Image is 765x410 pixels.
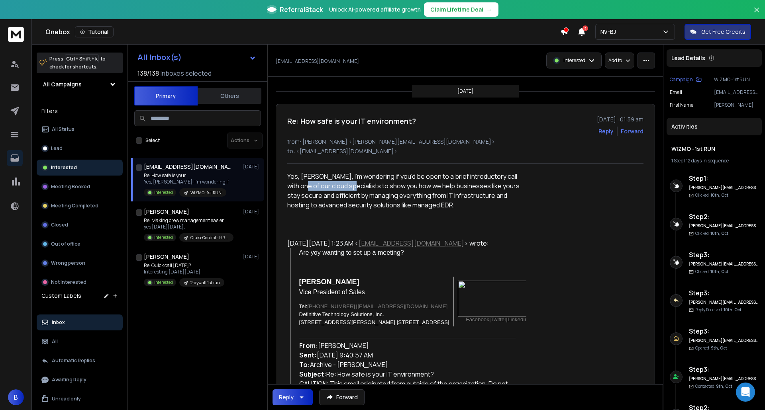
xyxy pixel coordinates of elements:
[134,86,198,105] button: Primary
[689,174,759,183] h6: Step 1 :
[671,145,757,153] h1: WIZMO -1st RUN
[144,208,189,216] h1: [PERSON_NAME]
[287,172,520,210] div: Yes, [PERSON_NAME], I'm wondering if you'd be open to a brief introductory call with one of our c...
[190,235,229,241] p: CruiseControl - HR - [DATE]
[695,230,728,236] p: Clicked
[65,54,99,63] span: Ctrl + Shift + k
[154,279,173,285] p: Interested
[41,292,81,300] h3: Custom Labels
[736,383,755,402] div: Open Intercom Messenger
[52,396,81,402] p: Unread only
[299,310,449,326] td: Definitive Technology Solutions, Inc. [STREET_ADDRESS][PERSON_NAME] [STREET_ADDRESS]
[424,2,498,17] button: Claim Lifetime Deal→
[299,360,310,369] strong: To:
[689,338,759,344] h6: [PERSON_NAME][EMAIL_ADDRESS][DOMAIN_NAME]
[145,137,160,144] label: Select
[490,316,506,322] a: Twitter
[695,269,728,275] p: Clicked
[276,58,359,64] p: [EMAIL_ADDRESS][DOMAIN_NAME]
[144,224,233,230] p: yes [DATE][DATE],
[52,357,95,364] p: Automatic Replies
[670,89,682,96] p: Email
[52,377,86,383] p: Awaiting Reply
[670,102,693,108] p: First Name
[299,303,356,310] td: Tel:
[37,217,123,233] button: Closed
[357,303,447,309] a: [EMAIL_ADDRESS][DOMAIN_NAME]
[598,127,614,135] button: Reply
[608,57,622,64] p: Add to
[299,341,318,350] strong: From:
[37,105,123,117] h3: Filters
[597,115,643,123] p: [DATE] : 01:59 am
[299,341,520,379] div: [PERSON_NAME] [DATE] 9:40:57 AM Archive - [PERSON_NAME] Re: How safe is your IT environment?
[716,383,732,389] span: 9th, Oct
[190,190,222,196] p: WIZMO -1st RUN
[273,389,313,405] button: Reply
[667,118,762,135] div: Activities
[466,316,489,322] a: Facebook
[621,127,643,135] div: Forward
[695,192,728,198] p: Clicked
[689,299,759,305] h6: [PERSON_NAME][EMAIL_ADDRESS][DOMAIN_NAME]
[154,189,173,195] p: Interested
[724,307,741,312] span: 10th, Oct
[144,262,224,269] p: Re: Quick call [DATE]?
[287,238,520,248] div: [DATE][DATE] 1:23 AM < > wrote:
[49,55,106,71] p: Press to check for shortcuts.
[37,391,123,407] button: Unread only
[8,389,24,405] button: B
[37,255,123,271] button: Wrong person
[307,303,355,309] a: [PHONE_NUMBER]
[695,307,741,313] p: Reply Received
[287,147,643,155] p: to: <[EMAIL_ADDRESS][DOMAIN_NAME]>
[299,277,449,287] td: [PERSON_NAME]
[137,68,159,78] span: 138 / 138
[695,383,732,389] p: Contacted
[280,5,323,14] span: ReferralStack
[161,68,212,78] h3: Inboxes selected
[43,80,82,88] h1: All Campaigns
[37,76,123,92] button: All Campaigns
[710,230,728,236] span: 10th, Oct
[37,160,123,176] button: Interested
[37,121,123,137] button: All Status
[671,54,705,62] p: Lead Details
[37,372,123,388] button: Awaiting Reply
[714,89,759,96] p: [EMAIL_ADDRESS][DOMAIN_NAME]
[51,279,86,285] p: Not Interested
[287,138,643,146] p: from: [PERSON_NAME] <[PERSON_NAME][EMAIL_ADDRESS][DOMAIN_NAME]>
[37,198,123,214] button: Meeting Completed
[37,236,123,252] button: Out of office
[279,393,294,401] div: Reply
[689,288,759,298] h6: Step 3 :
[52,338,58,345] p: All
[359,239,464,248] a: [EMAIL_ADDRESS][DOMAIN_NAME]
[695,345,727,351] p: Opened
[52,319,65,326] p: Inbox
[52,126,75,133] p: All Status
[51,260,85,266] p: Wrong person
[144,253,189,261] h1: [PERSON_NAME]
[583,25,588,31] span: 3
[37,274,123,290] button: Not Interested
[319,389,365,405] button: Forward
[51,222,68,228] p: Closed
[243,209,261,215] p: [DATE]
[670,76,702,83] button: Campaign
[486,6,492,14] span: →
[51,184,90,190] p: Meeting Booked
[563,57,585,64] p: Interested
[144,269,224,275] p: Interesting [DATE][DATE],
[751,5,762,24] button: Close banner
[689,365,759,374] h6: Step 3 :
[190,280,220,286] p: 2raywall 1st run
[243,254,261,260] p: [DATE]
[299,351,317,359] strong: Sent:
[37,141,123,156] button: Lead
[457,88,473,94] p: [DATE]
[131,49,263,65] button: All Inbox(s)
[144,172,229,179] p: Re: How safe is your
[711,345,727,351] span: 9th, Oct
